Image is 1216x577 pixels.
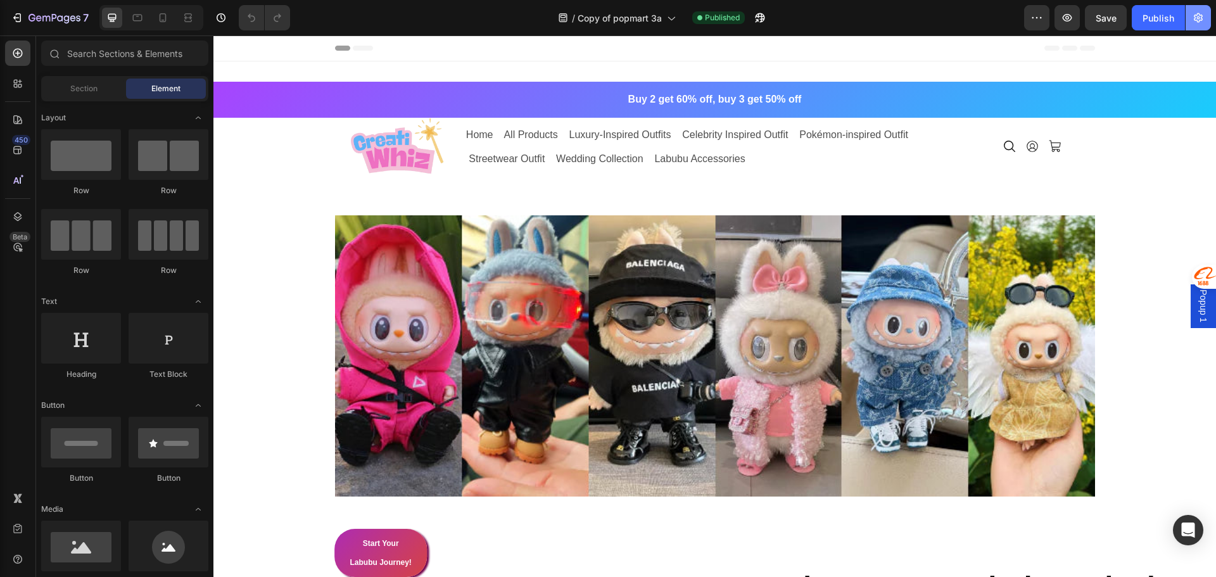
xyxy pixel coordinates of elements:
[83,10,89,25] p: 7
[12,135,30,145] div: 450
[41,112,66,124] span: Layout
[1085,5,1127,30] button: Save
[213,35,1216,577] iframe: Design area
[41,472,121,484] div: Button
[1143,11,1174,25] div: Publish
[1132,5,1185,30] button: Publish
[41,296,57,307] span: Text
[5,5,94,30] button: 7
[188,291,208,312] span: Toggle open
[41,504,63,515] span: Media
[41,41,208,66] input: Search Sections & Elements
[572,11,575,25] span: /
[129,185,208,196] div: Row
[41,185,121,196] div: Row
[129,369,208,380] div: Text Block
[188,395,208,415] span: Toggle open
[984,254,996,287] span: Popup 1
[578,11,662,25] span: Copy of popmart 3a
[188,499,208,519] span: Toggle open
[129,472,208,484] div: Button
[705,12,740,23] span: Published
[149,504,186,512] span: Start Your
[41,369,121,380] div: Heading
[41,400,65,411] span: Button
[151,83,180,94] span: Element
[253,94,700,129] span: Home All Products Luxury-Inspired Outfits Celebrity Inspired Outfit Pokémon-inspired Outfit Stree...
[1173,515,1203,545] div: Open Intercom Messenger
[188,108,208,128] span: Toggle open
[121,493,213,542] button: <p><span style="font-size:12px;">Start Your&nbsp;</span><br><span style="font-size:12px;">Labubu ...
[41,265,121,276] div: Row
[129,265,208,276] div: Row
[136,523,198,531] span: Labubu Journey!
[136,82,231,139] img: gempages_514502434173748208-f56bc97f-37ca-4309-8394-48483cb3cedd.webp
[9,232,30,242] div: Beta
[415,58,588,69] strong: Buy 2 get 60% off, buy 3 get 50% off
[70,83,98,94] span: Section
[122,180,882,461] img: gempages_514502434173748208-fa428bd4-9560-4140-a923-86453812440c.webp
[1096,13,1117,23] span: Save
[239,5,290,30] div: Undo/Redo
